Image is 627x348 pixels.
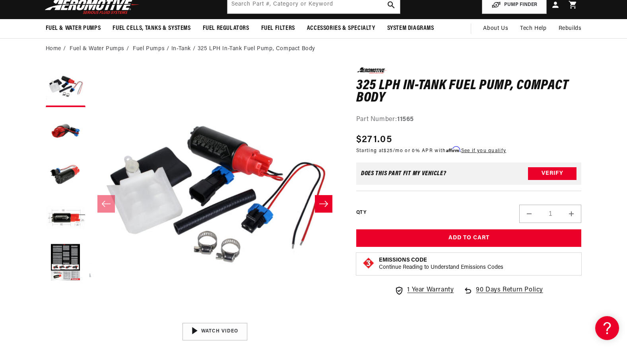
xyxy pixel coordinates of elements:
li: 325 LPH In-Tank Fuel Pump, Compact Body [198,45,315,53]
div: Does This part fit My vehicle? [361,170,446,177]
span: Affirm [446,147,460,152]
h1: 325 LPH In-Tank Fuel Pump, Compact Body [356,80,582,105]
summary: Fuel Cells, Tanks & Systems [107,19,196,38]
li: In-Tank [171,45,198,53]
a: About Us [477,19,514,38]
nav: breadcrumbs [46,45,582,53]
span: Tech Help [520,24,546,33]
summary: Accessories & Specialty [301,19,381,38]
button: Load image 4 in gallery view [46,199,85,239]
button: Add to Cart [356,229,582,247]
button: Slide right [315,195,332,213]
a: Home [46,45,61,53]
summary: Fuel & Water Pumps [40,19,107,38]
button: Verify [528,167,577,180]
button: Load image 1 in gallery view [46,67,85,107]
span: 90 Days Return Policy [476,285,543,303]
p: Continue Reading to Understand Emissions Codes [379,264,503,271]
span: Rebuilds [559,24,582,33]
a: Fuel & Water Pumps [70,45,124,53]
media-gallery: Gallery Viewer [46,67,340,340]
span: Fuel Filters [261,24,295,33]
summary: Tech Help [514,19,552,38]
span: System Diagrams [387,24,434,33]
a: 90 Days Return Policy [463,285,543,303]
button: Load image 5 in gallery view [46,242,85,282]
strong: Emissions Code [379,257,427,263]
span: About Us [483,25,508,31]
button: Load image 3 in gallery view [46,155,85,195]
span: 1 Year Warranty [407,285,454,295]
summary: Fuel Regulators [197,19,255,38]
span: $25 [384,149,393,153]
span: Fuel Regulators [203,24,249,33]
span: Accessories & Specialty [307,24,375,33]
a: See if you qualify - Learn more about Affirm Financing (opens in modal) [461,149,506,153]
summary: Fuel Filters [255,19,301,38]
summary: System Diagrams [381,19,440,38]
span: Fuel & Water Pumps [46,24,101,33]
img: Emissions code [362,257,375,270]
span: $271.05 [356,133,392,147]
summary: Rebuilds [553,19,588,38]
label: QTY [356,209,366,216]
div: Part Number: [356,115,582,125]
span: Fuel Cells, Tanks & Systems [113,24,190,33]
button: Slide left [97,195,115,213]
strong: 11565 [397,116,414,123]
button: Emissions CodeContinue Reading to Understand Emissions Codes [379,257,503,271]
a: 1 Year Warranty [394,285,454,295]
p: Starting at /mo or 0% APR with . [356,147,506,154]
a: Fuel Pumps [133,45,165,53]
button: Load image 2 in gallery view [46,111,85,151]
